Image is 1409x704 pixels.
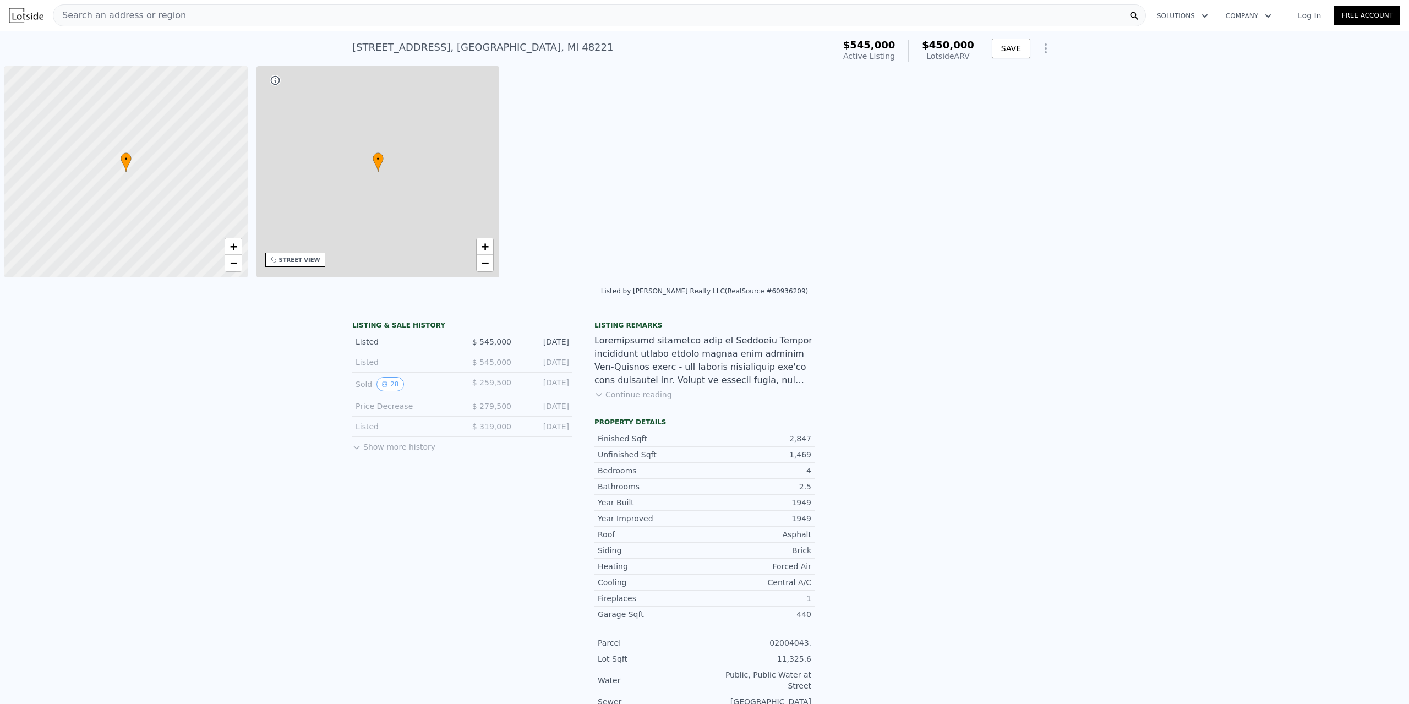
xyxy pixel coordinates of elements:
[121,154,132,164] span: •
[373,154,384,164] span: •
[704,637,811,648] div: 02004043.
[482,256,489,270] span: −
[704,433,811,444] div: 2,847
[704,669,811,691] div: Public, Public Water at Street
[704,513,811,524] div: 1949
[704,545,811,556] div: Brick
[598,609,704,620] div: Garage Sqft
[843,39,895,51] span: $545,000
[704,593,811,604] div: 1
[601,287,808,295] div: Listed by [PERSON_NAME] Realty LLC (RealSource #60936209)
[922,39,974,51] span: $450,000
[704,465,811,476] div: 4
[373,152,384,172] div: •
[356,401,454,412] div: Price Decrease
[356,357,454,368] div: Listed
[598,593,704,604] div: Fireplaces
[704,609,811,620] div: 440
[598,529,704,540] div: Roof
[704,561,811,572] div: Forced Air
[279,256,320,264] div: STREET VIEW
[1217,6,1280,26] button: Company
[225,255,242,271] a: Zoom out
[472,422,511,431] span: $ 319,000
[1334,6,1400,25] a: Free Account
[482,239,489,253] span: +
[121,152,132,172] div: •
[843,52,895,61] span: Active Listing
[594,418,815,427] div: Property details
[922,51,974,62] div: Lotside ARV
[704,449,811,460] div: 1,469
[598,675,704,686] div: Water
[356,377,454,391] div: Sold
[520,377,569,391] div: [DATE]
[1148,6,1217,26] button: Solutions
[598,561,704,572] div: Heating
[704,481,811,492] div: 2.5
[520,357,569,368] div: [DATE]
[230,256,237,270] span: −
[598,433,704,444] div: Finished Sqft
[230,239,237,253] span: +
[376,377,403,391] button: View historical data
[594,334,815,387] div: Loremipsumd sitametco adip el Seddoeiu Tempor incididunt utlabo etdolo magnaa enim adminim Ven-Qu...
[598,577,704,588] div: Cooling
[594,321,815,330] div: Listing remarks
[477,238,493,255] a: Zoom in
[704,497,811,508] div: 1949
[352,321,572,332] div: LISTING & SALE HISTORY
[520,401,569,412] div: [DATE]
[598,497,704,508] div: Year Built
[594,389,672,400] button: Continue reading
[356,336,454,347] div: Listed
[472,337,511,346] span: $ 545,000
[704,529,811,540] div: Asphalt
[1035,37,1057,59] button: Show Options
[992,39,1030,58] button: SAVE
[704,653,811,664] div: 11,325.6
[472,378,511,387] span: $ 259,500
[598,449,704,460] div: Unfinished Sqft
[356,421,454,432] div: Listed
[352,437,435,452] button: Show more history
[1285,10,1334,21] a: Log In
[472,402,511,411] span: $ 279,500
[53,9,186,22] span: Search an address or region
[352,40,613,55] div: [STREET_ADDRESS] , [GEOGRAPHIC_DATA] , MI 48221
[598,545,704,556] div: Siding
[225,238,242,255] a: Zoom in
[520,336,569,347] div: [DATE]
[477,255,493,271] a: Zoom out
[704,577,811,588] div: Central A/C
[472,358,511,367] span: $ 545,000
[9,8,43,23] img: Lotside
[598,513,704,524] div: Year Improved
[520,421,569,432] div: [DATE]
[598,637,704,648] div: Parcel
[929,651,964,686] img: Lotside
[598,653,704,664] div: Lot Sqft
[598,481,704,492] div: Bathrooms
[598,465,704,476] div: Bedrooms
